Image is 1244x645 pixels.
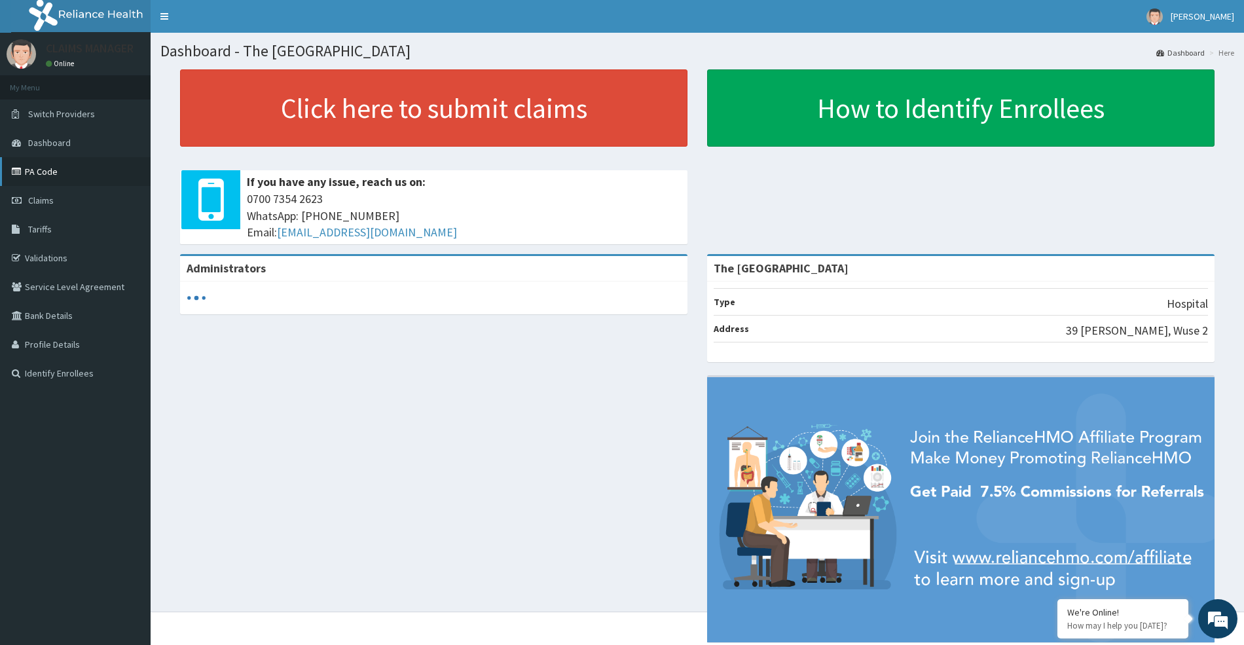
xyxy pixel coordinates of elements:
span: [PERSON_NAME] [1171,10,1234,22]
a: How to Identify Enrollees [707,69,1215,147]
b: Type [714,296,735,308]
b: Administrators [187,261,266,276]
a: Click here to submit claims [180,69,687,147]
b: If you have any issue, reach us on: [247,174,426,189]
img: User Image [1146,9,1163,25]
img: User Image [7,39,36,69]
div: We're Online! [1067,606,1179,618]
a: Online [46,59,77,68]
a: [EMAIL_ADDRESS][DOMAIN_NAME] [277,225,457,240]
p: Hospital [1167,295,1208,312]
h1: Dashboard - The [GEOGRAPHIC_DATA] [160,43,1234,60]
p: CLAIMS MANAGER [46,43,134,54]
li: Here [1206,47,1234,58]
span: Claims [28,194,54,206]
span: 0700 7354 2623 WhatsApp: [PHONE_NUMBER] Email: [247,191,681,241]
a: Dashboard [1156,47,1205,58]
p: 39 [PERSON_NAME], Wuse 2 [1066,322,1208,339]
svg: audio-loading [187,288,206,308]
p: How may I help you today? [1067,620,1179,631]
img: provider-team-banner.png [707,377,1215,643]
strong: The [GEOGRAPHIC_DATA] [714,261,849,276]
span: Switch Providers [28,108,95,120]
span: Tariffs [28,223,52,235]
b: Address [714,323,749,335]
span: Dashboard [28,137,71,149]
